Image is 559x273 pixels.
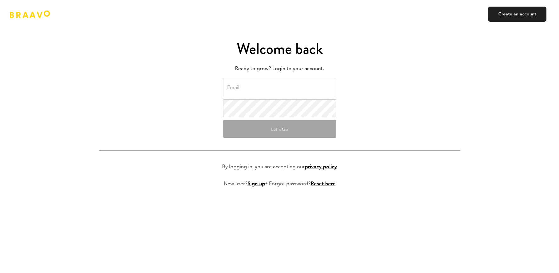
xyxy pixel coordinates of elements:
[488,7,546,22] a: Create an account
[237,38,323,59] span: Welcome back
[305,164,337,170] a: privacy policy
[223,79,336,96] input: Email
[99,64,460,74] p: Ready to grow? Login to your account.
[224,180,336,188] p: New user? • Forgot password?
[248,181,265,187] a: Sign up
[223,120,336,138] button: Let's Go
[222,163,337,171] p: By logging in, you are accepting our
[311,181,336,187] a: Reset here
